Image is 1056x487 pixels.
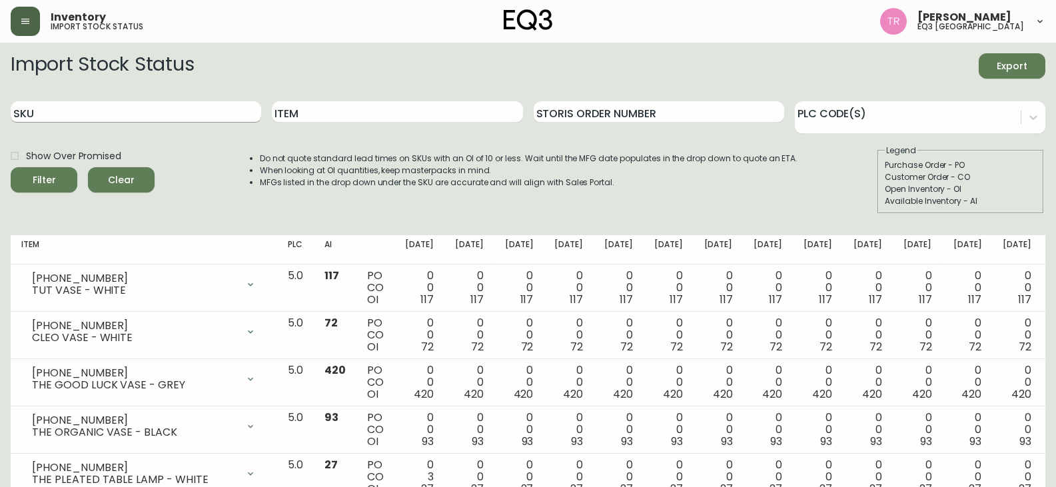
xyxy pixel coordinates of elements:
[654,270,683,306] div: 0 0
[713,386,733,402] span: 420
[470,292,484,307] span: 117
[1019,339,1031,354] span: 72
[694,235,744,264] th: [DATE]
[620,292,633,307] span: 117
[671,434,683,449] span: 93
[414,386,434,402] span: 420
[324,268,339,283] span: 117
[953,412,982,448] div: 0 0
[324,362,346,378] span: 420
[277,359,314,406] td: 5.0
[405,270,434,306] div: 0 0
[670,339,683,354] span: 72
[570,292,583,307] span: 117
[32,320,237,332] div: [PHONE_NUMBER]
[367,364,384,400] div: PO CO
[32,284,237,296] div: TUT VASE - WHITE
[367,292,378,307] span: OI
[853,364,882,400] div: 0 0
[11,53,194,79] h2: Import Stock Status
[721,434,733,449] span: 93
[869,339,882,354] span: 72
[812,386,832,402] span: 420
[324,315,338,330] span: 72
[803,270,832,306] div: 0 0
[544,235,594,264] th: [DATE]
[644,235,694,264] th: [DATE]
[505,412,534,448] div: 0 0
[969,339,981,354] span: 72
[819,339,832,354] span: 72
[604,364,633,400] div: 0 0
[654,412,683,448] div: 0 0
[405,412,434,448] div: 0 0
[32,462,237,474] div: [PHONE_NUMBER]
[522,434,534,449] span: 93
[853,317,882,353] div: 0 0
[862,386,882,402] span: 420
[504,9,553,31] img: logo
[979,53,1045,79] button: Export
[32,367,237,379] div: [PHONE_NUMBER]
[11,167,77,193] button: Filter
[367,270,384,306] div: PO CO
[953,270,982,306] div: 0 0
[870,434,882,449] span: 93
[989,58,1035,75] span: Export
[505,364,534,400] div: 0 0
[494,235,544,264] th: [DATE]
[421,339,434,354] span: 72
[885,183,1037,195] div: Open Inventory - OI
[422,434,434,449] span: 93
[754,412,782,448] div: 0 0
[32,426,237,438] div: THE ORGANIC VASE - BLACK
[843,235,893,264] th: [DATE]
[1003,364,1031,400] div: 0 0
[992,235,1042,264] th: [DATE]
[21,270,266,299] div: [PHONE_NUMBER]TUT VASE - WHITE
[754,270,782,306] div: 0 0
[604,317,633,353] div: 0 0
[26,149,121,163] span: Show Over Promised
[968,292,981,307] span: 117
[99,172,144,189] span: Clear
[405,364,434,400] div: 0 0
[420,292,434,307] span: 117
[464,386,484,402] span: 420
[613,386,633,402] span: 420
[720,292,733,307] span: 117
[885,145,917,157] legend: Legend
[969,434,981,449] span: 93
[762,386,782,402] span: 420
[943,235,993,264] th: [DATE]
[1003,317,1031,353] div: 0 0
[903,270,932,306] div: 0 0
[324,457,338,472] span: 27
[853,270,882,306] div: 0 0
[277,406,314,454] td: 5.0
[455,317,484,353] div: 0 0
[917,23,1024,31] h5: eq3 [GEOGRAPHIC_DATA]
[743,235,793,264] th: [DATE]
[472,434,484,449] span: 93
[554,270,583,306] div: 0 0
[1018,292,1031,307] span: 117
[32,379,237,391] div: THE GOOD LUCK VASE - GREY
[51,23,143,31] h5: import stock status
[455,364,484,400] div: 0 0
[620,339,633,354] span: 72
[520,292,534,307] span: 117
[505,270,534,306] div: 0 0
[444,235,494,264] th: [DATE]
[853,412,882,448] div: 0 0
[704,364,733,400] div: 0 0
[32,332,237,344] div: CLEO VASE - WHITE
[819,292,832,307] span: 117
[1003,270,1031,306] div: 0 0
[554,317,583,353] div: 0 0
[820,434,832,449] span: 93
[754,317,782,353] div: 0 0
[770,339,782,354] span: 72
[803,364,832,400] div: 0 0
[571,434,583,449] span: 93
